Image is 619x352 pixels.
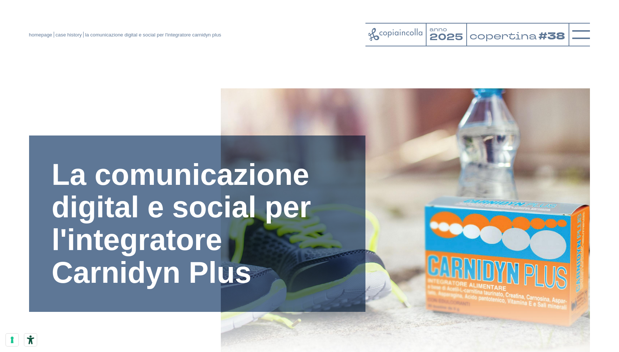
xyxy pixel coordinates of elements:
[56,32,82,38] a: case history
[29,32,52,38] a: homepage
[52,158,343,289] h1: La comunicazione digital e social per l'integratore Carnidyn Plus
[24,334,37,346] button: Strumenti di accessibilità
[429,31,463,44] tspan: 2025
[429,26,447,33] tspan: anno
[6,334,18,346] button: Le tue preferenze relative al consenso per le tecnologie di tracciamento
[470,29,537,42] tspan: copertina
[538,29,565,43] tspan: #38
[85,32,221,38] span: la comunicazione digital e social per l'integratore carnidyn plus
